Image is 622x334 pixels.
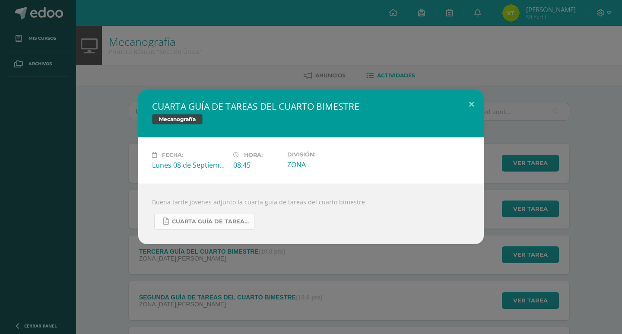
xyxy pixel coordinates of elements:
div: ZONA [287,160,362,169]
span: Mecanografía [152,114,203,124]
div: Lunes 08 de Septiembre [152,160,226,170]
div: Buena tarde jóvenes adjunto la cuarta guía de tareas del cuarto bimestre [138,184,484,244]
a: CUARTA GUÍA DE TAREAS DEL CUARTO BIMESTRE DE 1RO BÁSICO SEPTIEMBRE.pdf [154,213,254,230]
div: 08:45 [233,160,280,170]
button: Close (Esc) [459,90,484,119]
span: Hora: [244,152,263,158]
h2: CUARTA GUÍA DE TAREAS DEL CUARTO BIMESTRE [152,100,470,112]
span: Fecha: [162,152,183,158]
span: CUARTA GUÍA DE TAREAS DEL CUARTO BIMESTRE DE 1RO BÁSICO SEPTIEMBRE.pdf [172,218,250,225]
label: División: [287,151,362,158]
